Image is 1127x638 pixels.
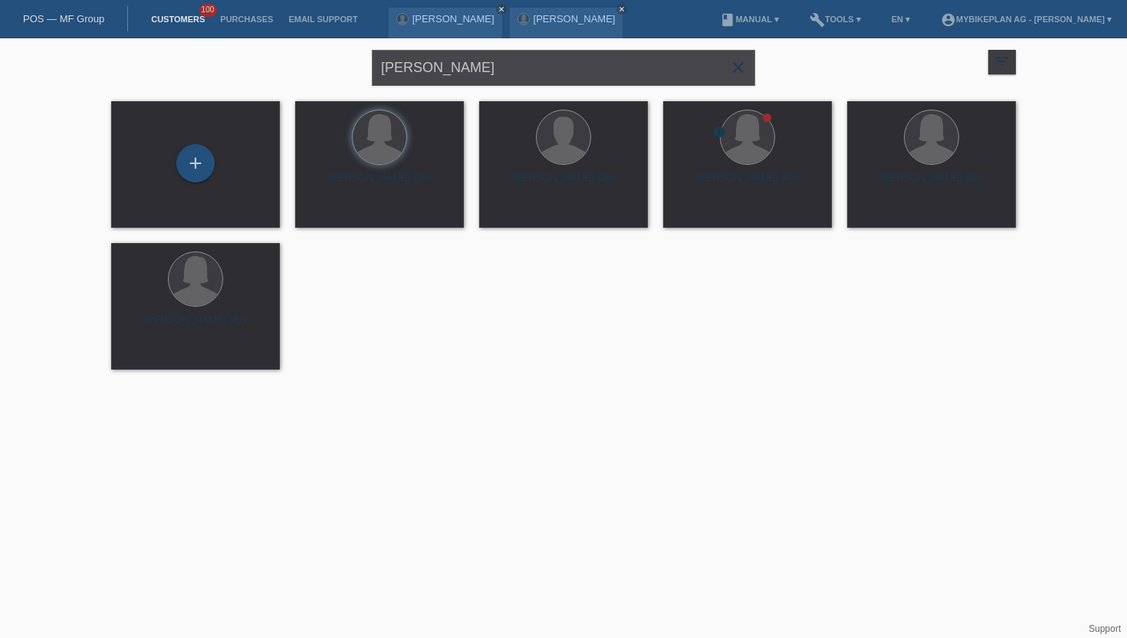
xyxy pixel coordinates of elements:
[712,125,726,139] i: error
[994,53,1010,70] i: filter_list
[1089,623,1121,634] a: Support
[123,314,268,338] div: [PERSON_NAME] (42)
[498,5,505,13] i: close
[412,13,495,25] a: [PERSON_NAME]
[281,15,365,24] a: Email Support
[491,172,636,196] div: [PERSON_NAME] (29)
[720,12,735,28] i: book
[802,15,869,24] a: buildTools ▾
[534,13,616,25] a: [PERSON_NAME]
[23,13,104,25] a: POS — MF Group
[884,15,918,24] a: EN ▾
[712,125,726,141] div: unconfirmed, pending
[933,15,1119,24] a: account_circleMybikeplan AG - [PERSON_NAME] ▾
[199,4,218,17] span: 100
[810,12,825,28] i: build
[307,172,452,196] div: [PERSON_NAME] (36)
[496,4,507,15] a: close
[143,15,212,24] a: Customers
[616,4,627,15] a: close
[712,15,787,24] a: bookManual ▾
[729,58,747,77] i: close
[941,12,956,28] i: account_circle
[859,172,1004,196] div: [PERSON_NAME] (38)
[212,15,281,24] a: Purchases
[177,150,214,176] div: Add customer
[372,50,755,86] input: Search...
[675,172,820,196] div: [PERSON_NAME] (43)
[618,5,626,13] i: close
